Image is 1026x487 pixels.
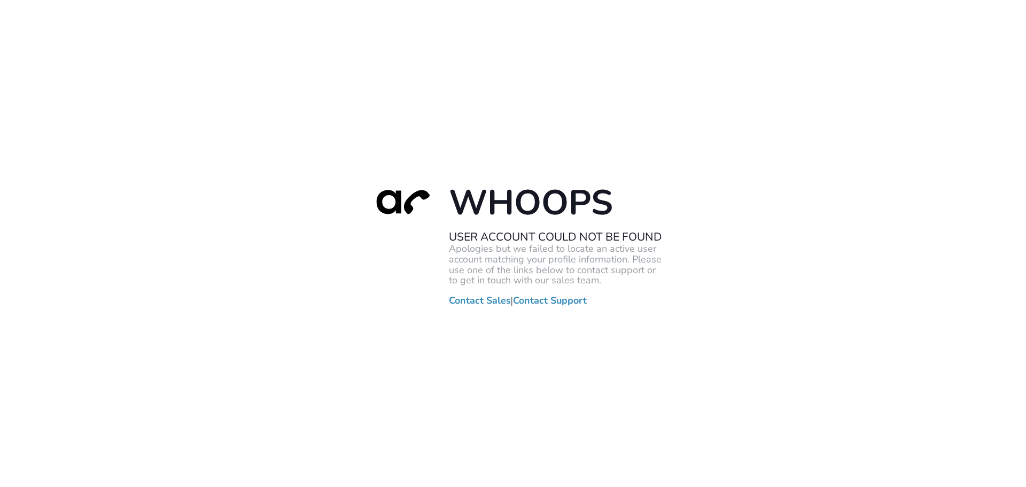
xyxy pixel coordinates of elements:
h1: Whoops [449,181,663,224]
p: Apologies but we failed to locate an active user account matching your profile information. Pleas... [449,244,663,286]
h2: User Account Could Not Be Found [449,230,663,244]
a: Contact Sales [449,296,511,306]
a: Contact Support [513,296,587,306]
div: | [363,181,663,306]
